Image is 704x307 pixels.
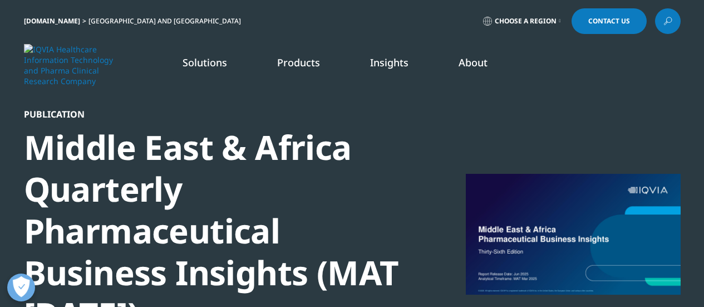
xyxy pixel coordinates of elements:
[7,274,35,301] button: Open Preferences
[277,56,320,69] a: Products
[495,17,557,26] span: Choose a Region
[24,16,80,26] a: [DOMAIN_NAME]
[88,17,245,26] div: [GEOGRAPHIC_DATA] and [GEOGRAPHIC_DATA]
[24,44,113,86] img: IQVIA Healthcare Information Technology and Pharma Clinical Research Company
[572,8,647,34] a: Contact Us
[370,56,408,69] a: Insights
[183,56,227,69] a: Solutions
[24,109,406,120] div: Publication
[117,39,681,91] nav: Primary
[588,18,630,25] span: Contact Us
[459,56,488,69] a: About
